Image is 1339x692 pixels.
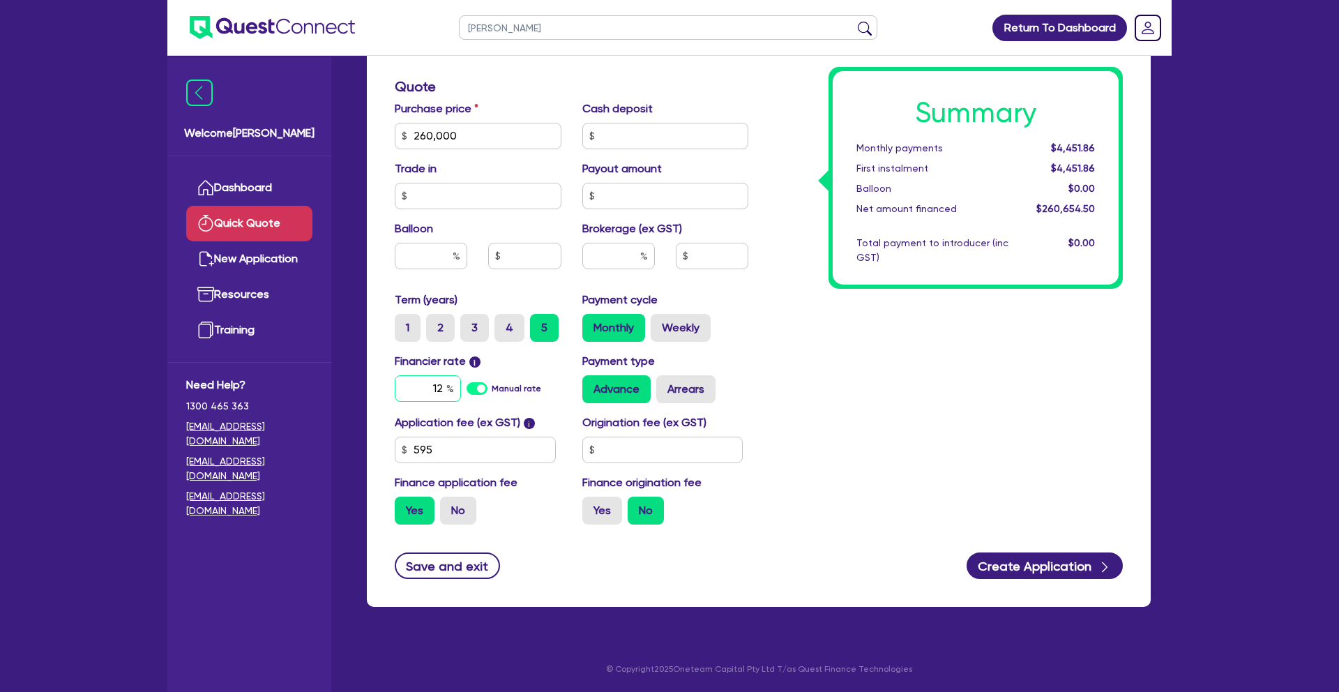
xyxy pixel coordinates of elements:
[459,15,877,40] input: Search by name, application ID or mobile number...
[395,100,478,117] label: Purchase price
[1068,237,1095,248] span: $0.00
[186,241,312,277] a: New Application
[846,181,1019,196] div: Balloon
[395,220,433,237] label: Balloon
[1036,203,1095,214] span: $260,654.50
[186,399,312,414] span: 1300 465 363
[992,15,1127,41] a: Return To Dashboard
[582,497,622,525] label: Yes
[460,314,489,342] label: 3
[186,206,312,241] a: Quick Quote
[186,313,312,348] a: Training
[197,215,214,232] img: quick-quote
[582,160,662,177] label: Payout amount
[197,286,214,303] img: resources
[184,125,315,142] span: Welcome [PERSON_NAME]
[967,552,1123,579] button: Create Application
[582,314,645,342] label: Monthly
[186,489,312,518] a: [EMAIL_ADDRESS][DOMAIN_NAME]
[494,314,524,342] label: 4
[186,170,312,206] a: Dashboard
[846,236,1019,265] div: Total payment to introducer (inc GST)
[197,322,214,338] img: training
[846,141,1019,156] div: Monthly payments
[1130,10,1166,46] a: Dropdown toggle
[492,382,541,395] label: Manual rate
[524,418,535,429] span: i
[582,474,702,491] label: Finance origination fee
[582,353,655,370] label: Payment type
[395,78,748,95] h3: Quote
[395,497,434,525] label: Yes
[395,292,457,308] label: Term (years)
[582,292,658,308] label: Payment cycle
[357,663,1160,675] p: © Copyright 2025 Oneteam Capital Pty Ltd T/as Quest Finance Technologies
[582,414,706,431] label: Origination fee (ex GST)
[186,277,312,313] a: Resources
[628,497,664,525] label: No
[1068,183,1095,194] span: $0.00
[846,161,1019,176] div: First instalment
[651,314,711,342] label: Weekly
[186,377,312,393] span: Need Help?
[846,202,1019,216] div: Net amount financed
[582,375,651,403] label: Advance
[186,419,312,449] a: [EMAIL_ADDRESS][DOMAIN_NAME]
[395,353,481,370] label: Financier rate
[186,80,213,106] img: icon-menu-close
[582,100,653,117] label: Cash deposit
[395,474,517,491] label: Finance application fee
[395,314,421,342] label: 1
[1051,163,1095,174] span: $4,451.86
[395,552,500,579] button: Save and exit
[656,375,716,403] label: Arrears
[395,160,437,177] label: Trade in
[1051,142,1095,153] span: $4,451.86
[469,356,481,368] span: i
[190,16,355,39] img: quest-connect-logo-blue
[426,314,455,342] label: 2
[395,414,520,431] label: Application fee (ex GST)
[582,220,682,237] label: Brokerage (ex GST)
[197,250,214,267] img: new-application
[856,96,1095,130] h1: Summary
[530,314,559,342] label: 5
[440,497,476,525] label: No
[186,454,312,483] a: [EMAIL_ADDRESS][DOMAIN_NAME]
